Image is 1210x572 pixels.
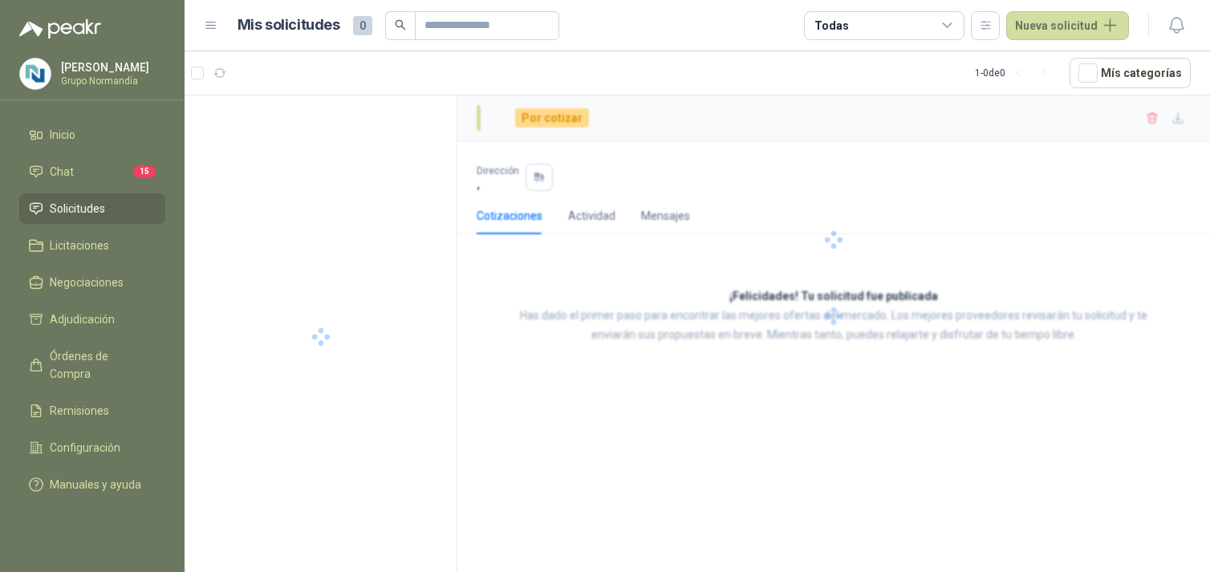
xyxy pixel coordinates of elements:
[19,120,165,150] a: Inicio
[19,156,165,187] a: Chat15
[61,76,161,86] p: Grupo Normandía
[975,60,1057,86] div: 1 - 0 de 0
[1006,11,1129,40] button: Nueva solicitud
[395,19,406,30] span: search
[1070,58,1191,88] button: Mís categorías
[50,163,74,181] span: Chat
[19,230,165,261] a: Licitaciones
[19,396,165,426] a: Remisiones
[353,16,372,35] span: 0
[50,347,150,383] span: Órdenes de Compra
[19,469,165,500] a: Manuales y ayuda
[19,193,165,224] a: Solicitudes
[19,341,165,389] a: Órdenes de Compra
[133,165,156,178] span: 15
[50,237,109,254] span: Licitaciones
[50,274,124,291] span: Negociaciones
[50,439,120,456] span: Configuración
[50,402,109,420] span: Remisiones
[50,126,75,144] span: Inicio
[20,59,51,89] img: Company Logo
[50,200,105,217] span: Solicitudes
[50,476,141,493] span: Manuales y ayuda
[19,432,165,463] a: Configuración
[19,267,165,298] a: Negociaciones
[50,310,115,328] span: Adjudicación
[19,304,165,335] a: Adjudicación
[814,17,848,34] div: Todas
[61,62,161,73] p: [PERSON_NAME]
[19,19,101,39] img: Logo peakr
[238,14,340,37] h1: Mis solicitudes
